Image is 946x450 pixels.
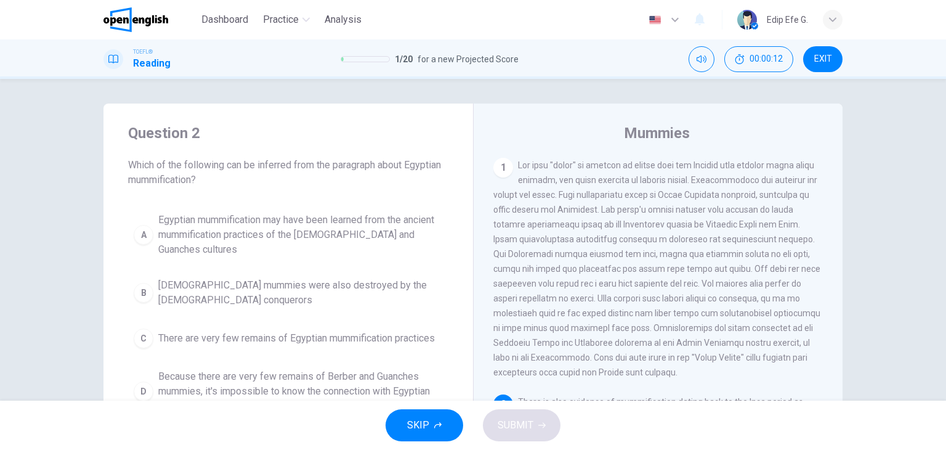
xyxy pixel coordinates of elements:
span: Practice [263,12,299,27]
span: for a new Projected Score [418,52,519,67]
button: SKIP [386,409,463,441]
button: 00:00:12 [724,46,793,72]
button: DBecause there are very few remains of Berber and Guanches mummies, it's impossible to know the c... [128,364,448,419]
span: Which of the following can be inferred from the paragraph about Egyptian mummification? [128,158,448,187]
img: en [647,15,663,25]
div: 1 [493,158,513,178]
a: OpenEnglish logo [103,7,196,32]
img: OpenEnglish logo [103,7,168,32]
span: Because there are very few remains of Berber and Guanches mummies, it's impossible to know the co... [158,369,443,414]
div: 2 [493,395,513,414]
div: D [134,382,153,401]
div: C [134,329,153,348]
button: Practice [258,9,315,31]
h1: Reading [133,56,171,71]
img: Profile picture [737,10,757,30]
div: Hide [724,46,793,72]
span: SKIP [407,417,429,434]
span: Egyptian mummification may have been learned from the ancient mummification practices of the [DEM... [158,213,443,257]
span: There are very few remains of Egyptian mummification practices [158,331,435,346]
button: EXIT [803,46,843,72]
span: Dashboard [201,12,248,27]
span: EXIT [814,54,832,64]
div: Edip Efe G. [767,12,808,27]
button: CThere are very few remains of Egyptian mummification practices [128,323,448,354]
span: Analysis [325,12,362,27]
h4: Mummies [624,123,690,143]
span: Lor ipsu "dolor" si ametcon ad elitse doei tem Incidid utla etdolor magna aliqu enimadm, ven quis... [493,160,820,377]
span: [DEMOGRAPHIC_DATA] mummies were also destroyed by the [DEMOGRAPHIC_DATA] conquerors [158,278,443,308]
button: Dashboard [196,9,253,31]
div: Mute [689,46,714,72]
span: 00:00:12 [750,54,783,64]
span: TOEFL® [133,47,153,56]
button: AEgyptian mummification may have been learned from the ancient mummification practices of the [DE... [128,207,448,263]
button: B[DEMOGRAPHIC_DATA] mummies were also destroyed by the [DEMOGRAPHIC_DATA] conquerors [128,272,448,313]
div: A [134,225,153,245]
button: Analysis [320,9,366,31]
h4: Question 2 [128,123,448,143]
div: B [134,283,153,303]
span: 1 / 20 [395,52,413,67]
